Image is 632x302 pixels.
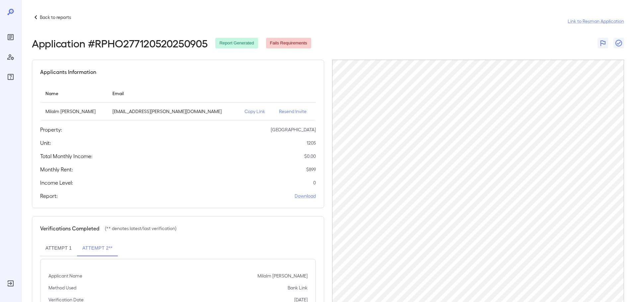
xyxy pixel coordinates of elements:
button: Attempt 2** [77,240,118,256]
span: Report Generated [215,40,258,46]
h5: Total Monthly Income: [40,152,93,160]
p: Back to reports [40,14,71,21]
div: FAQ [5,72,16,82]
p: (** denotes latest/last verification) [105,225,176,232]
h5: Monthly Rent: [40,165,73,173]
button: Close Report [613,38,624,48]
a: Download [295,193,316,199]
a: Link to Resman Application [568,18,624,25]
h5: Report: [40,192,58,200]
button: Attempt 1 [40,240,77,256]
p: Milalm [PERSON_NAME] [257,272,308,279]
div: Log Out [5,278,16,289]
h5: Applicants Information [40,68,96,76]
div: Reports [5,32,16,42]
h5: Verifications Completed [40,224,100,232]
p: $ 899 [306,166,316,173]
h5: Income Level: [40,179,73,187]
h2: Application # RPHO277120520250905 [32,37,207,49]
p: 0 [313,179,316,186]
div: Manage Users [5,52,16,62]
p: $ 0.00 [304,153,316,159]
h5: Property: [40,126,62,134]
p: [EMAIL_ADDRESS][PERSON_NAME][DOMAIN_NAME] [112,108,234,115]
p: Resend Invite [279,108,311,115]
p: 1205 [307,140,316,146]
p: Method Used [48,284,76,291]
button: Flag Report [597,38,608,48]
th: Name [40,84,107,103]
th: Email [107,84,239,103]
p: Bank Link [288,284,308,291]
span: Fails Requirements [266,40,311,46]
p: Milalm [PERSON_NAME] [45,108,102,115]
p: Copy Link [245,108,268,115]
table: simple table [40,84,316,120]
p: Applicant Name [48,272,82,279]
p: [GEOGRAPHIC_DATA] [271,126,316,133]
h5: Unit: [40,139,51,147]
